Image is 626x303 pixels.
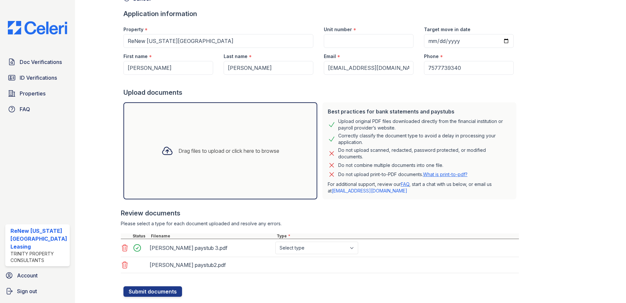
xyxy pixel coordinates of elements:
[123,53,148,60] label: First name
[150,260,273,270] div: [PERSON_NAME] paystub2.pdf
[131,233,150,239] div: Status
[401,181,409,187] a: FAQ
[20,105,30,113] span: FAQ
[5,103,70,116] a: FAQ
[178,147,279,155] div: Drag files to upload or click here to browse
[338,161,443,169] div: Do not combine multiple documents into one file.
[5,71,70,84] a: ID Verifications
[3,269,72,282] a: Account
[328,181,511,194] p: For additional support, review our , start a chat with us below, or email us at
[328,108,511,115] div: Best practices for bank statements and paystubs
[123,286,182,297] button: Submit documents
[150,233,275,239] div: Filename
[424,26,470,33] label: Target move in date
[10,227,67,251] div: ReNew [US_STATE][GEOGRAPHIC_DATA] Leasing
[5,87,70,100] a: Properties
[17,272,38,279] span: Account
[150,243,273,253] div: [PERSON_NAME] paystub 3.pdf
[20,74,57,82] span: ID Verifications
[224,53,248,60] label: Last name
[3,285,72,298] a: Sign out
[20,90,46,97] span: Properties
[332,188,407,193] a: [EMAIL_ADDRESS][DOMAIN_NAME]
[424,53,439,60] label: Phone
[324,26,352,33] label: Unit number
[275,233,519,239] div: Type
[121,220,519,227] div: Please select a type for each document uploaded and resolve any errors.
[338,118,511,131] div: Upload original PDF files downloaded directly from the financial institution or payroll provider’...
[121,209,519,218] div: Review documents
[338,132,511,146] div: Correctly classify the document type to avoid a delay in processing your application.
[338,171,468,178] p: Do not upload print-to-PDF documents.
[20,58,62,66] span: Doc Verifications
[123,88,519,97] div: Upload documents
[17,287,37,295] span: Sign out
[338,147,511,160] div: Do not upload scanned, redacted, password protected, or modified documents.
[423,172,468,177] a: What is print-to-pdf?
[123,9,519,18] div: Application information
[3,21,72,34] img: CE_Logo_Blue-a8612792a0a2168367f1c8372b55b34899dd931a85d93a1a3d3e32e68fde9ad4.png
[5,55,70,69] a: Doc Verifications
[123,26,143,33] label: Property
[324,53,336,60] label: Email
[10,251,67,264] div: Trinity Property Consultants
